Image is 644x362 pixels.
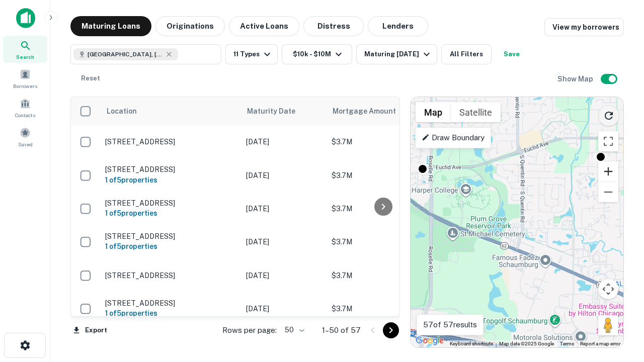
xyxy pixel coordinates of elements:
div: 50 [281,323,306,337]
p: [STREET_ADDRESS] [105,165,236,174]
a: Contacts [3,94,47,121]
div: 0 0 [411,97,623,347]
p: $3.7M [332,236,432,247]
button: Toggle fullscreen view [598,131,618,151]
p: [STREET_ADDRESS] [105,137,236,146]
span: Map data ©2025 Google [499,341,554,346]
p: $3.7M [332,136,432,147]
p: [DATE] [246,170,321,181]
h6: Show Map [557,73,595,84]
a: Saved [3,123,47,150]
p: $3.7M [332,170,432,181]
p: $3.7M [332,270,432,281]
h6: 1 of 5 properties [105,208,236,219]
span: Borrowers [13,82,37,90]
h6: 1 of 5 properties [105,241,236,252]
button: All Filters [441,44,492,64]
button: Distress [303,16,364,36]
p: [DATE] [246,203,321,214]
p: [DATE] [246,270,321,281]
button: Keyboard shortcuts [450,340,493,347]
iframe: Chat Widget [594,249,644,298]
a: Borrowers [3,65,47,92]
button: Zoom in [598,161,618,182]
p: $3.7M [332,203,432,214]
span: Mortgage Amount [333,105,409,117]
button: Drag Pegman onto the map to open Street View [598,315,618,335]
p: [STREET_ADDRESS] [105,199,236,208]
a: Terms (opens in new tab) [560,341,574,346]
button: Save your search to get updates of matches that match your search criteria. [496,44,528,64]
h6: 1 of 5 properties [105,308,236,319]
button: Reset [74,68,107,88]
button: Show street map [416,102,451,122]
p: $3.7M [332,303,432,314]
h6: 1 of 5 properties [105,174,236,186]
a: Report a map error [580,341,620,346]
button: Reload search area [598,105,619,126]
button: $10k - $10M [282,44,352,64]
p: [STREET_ADDRESS] [105,299,236,308]
p: [DATE] [246,136,321,147]
th: Mortgage Amount [327,97,437,125]
p: [DATE] [246,236,321,247]
span: Contacts [15,111,35,119]
p: [STREET_ADDRESS] [105,271,236,280]
button: Maturing Loans [70,16,151,36]
th: Location [100,97,241,125]
img: capitalize-icon.png [16,8,35,28]
p: 57 of 57 results [423,319,477,331]
button: 11 Types [225,44,278,64]
p: [DATE] [246,303,321,314]
p: [STREET_ADDRESS] [105,232,236,241]
th: Maturity Date [241,97,327,125]
button: Lenders [368,16,428,36]
button: Go to next page [383,322,399,338]
span: Location [106,105,137,117]
p: 1–50 of 57 [322,324,361,336]
button: Originations [155,16,225,36]
a: Search [3,36,47,63]
button: Maturing [DATE] [356,44,437,64]
div: Maturing [DATE] [364,48,433,60]
p: Draw Boundary [422,132,485,144]
span: [GEOGRAPHIC_DATA], [GEOGRAPHIC_DATA] [88,50,163,59]
a: Open this area in Google Maps (opens a new window) [413,334,446,347]
button: Export [70,323,110,338]
img: Google [413,334,446,347]
button: Active Loans [229,16,299,36]
span: Search [16,53,34,61]
p: Rows per page: [222,324,277,336]
button: Show satellite imagery [451,102,501,122]
a: View my borrowers [544,18,624,36]
span: Saved [18,140,33,148]
span: Maturity Date [247,105,308,117]
button: Zoom out [598,182,618,202]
